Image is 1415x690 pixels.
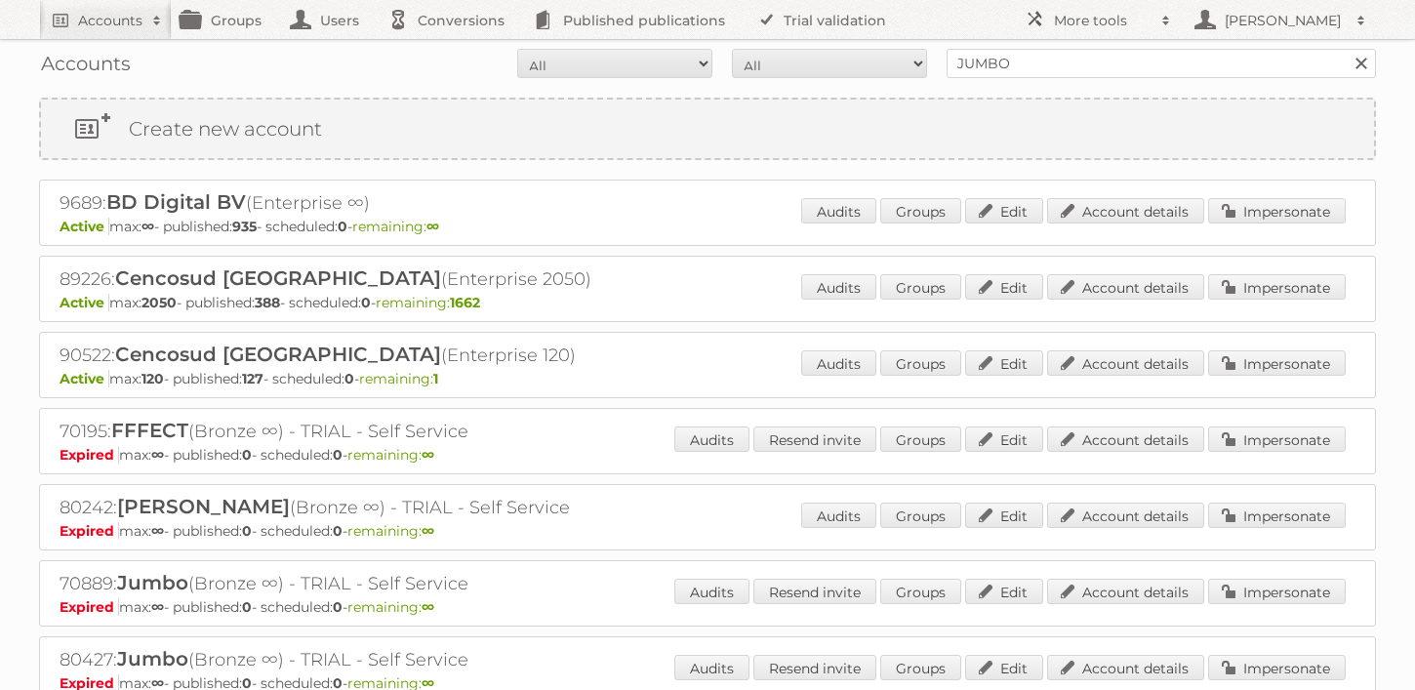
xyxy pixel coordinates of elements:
[422,446,434,464] strong: ∞
[674,579,749,604] a: Audits
[880,579,961,604] a: Groups
[433,370,438,387] strong: 1
[60,294,1355,311] p: max: - published: - scheduled: -
[60,218,1355,235] p: max: - published: - scheduled: -
[60,522,1355,540] p: max: - published: - scheduled: -
[333,598,343,616] strong: 0
[1208,655,1346,680] a: Impersonate
[753,579,876,604] a: Resend invite
[60,495,743,520] h2: 80242: (Bronze ∞) - TRIAL - Self Service
[242,598,252,616] strong: 0
[422,598,434,616] strong: ∞
[141,218,154,235] strong: ∞
[1047,503,1204,528] a: Account details
[1208,350,1346,376] a: Impersonate
[801,274,876,300] a: Audits
[151,598,164,616] strong: ∞
[422,522,434,540] strong: ∞
[41,100,1374,158] a: Create new account
[674,655,749,680] a: Audits
[965,426,1043,452] a: Edit
[141,294,177,311] strong: 2050
[115,266,441,290] span: Cencosud [GEOGRAPHIC_DATA]
[1208,274,1346,300] a: Impersonate
[151,446,164,464] strong: ∞
[338,218,347,235] strong: 0
[60,218,109,235] span: Active
[60,571,743,596] h2: 70889: (Bronze ∞) - TRIAL - Self Service
[347,522,434,540] span: remaining:
[1220,11,1347,30] h2: [PERSON_NAME]
[60,343,743,368] h2: 90522: (Enterprise 120)
[117,571,188,594] span: Jumbo
[1047,350,1204,376] a: Account details
[361,294,371,311] strong: 0
[801,350,876,376] a: Audits
[753,655,876,680] a: Resend invite
[965,503,1043,528] a: Edit
[880,503,961,528] a: Groups
[333,522,343,540] strong: 0
[60,446,119,464] span: Expired
[880,350,961,376] a: Groups
[60,522,119,540] span: Expired
[801,198,876,223] a: Audits
[1047,579,1204,604] a: Account details
[674,426,749,452] a: Audits
[60,266,743,292] h2: 89226: (Enterprise 2050)
[1208,426,1346,452] a: Impersonate
[1047,426,1204,452] a: Account details
[60,419,743,444] h2: 70195: (Bronze ∞) - TRIAL - Self Service
[359,370,438,387] span: remaining:
[880,198,961,223] a: Groups
[801,503,876,528] a: Audits
[880,655,961,680] a: Groups
[60,446,1355,464] p: max: - published: - scheduled: -
[333,446,343,464] strong: 0
[78,11,142,30] h2: Accounts
[60,370,1355,387] p: max: - published: - scheduled: -
[1208,579,1346,604] a: Impersonate
[232,218,257,235] strong: 935
[1047,655,1204,680] a: Account details
[60,598,119,616] span: Expired
[347,446,434,464] span: remaining:
[880,274,961,300] a: Groups
[965,579,1043,604] a: Edit
[151,522,164,540] strong: ∞
[1208,198,1346,223] a: Impersonate
[60,294,109,311] span: Active
[60,190,743,216] h2: 9689: (Enterprise ∞)
[1047,274,1204,300] a: Account details
[376,294,480,311] span: remaining:
[60,370,109,387] span: Active
[450,294,480,311] strong: 1662
[1047,198,1204,223] a: Account details
[753,426,876,452] a: Resend invite
[344,370,354,387] strong: 0
[60,647,743,672] h2: 80427: (Bronze ∞) - TRIAL - Self Service
[965,655,1043,680] a: Edit
[426,218,439,235] strong: ∞
[117,647,188,670] span: Jumbo
[242,446,252,464] strong: 0
[965,198,1043,223] a: Edit
[347,598,434,616] span: remaining:
[106,190,246,214] span: BD Digital BV
[965,350,1043,376] a: Edit
[111,419,188,442] span: FFFECT
[965,274,1043,300] a: Edit
[141,370,164,387] strong: 120
[60,598,1355,616] p: max: - published: - scheduled: -
[242,522,252,540] strong: 0
[880,426,961,452] a: Groups
[1054,11,1152,30] h2: More tools
[242,370,263,387] strong: 127
[1208,503,1346,528] a: Impersonate
[255,294,280,311] strong: 388
[352,218,439,235] span: remaining:
[117,495,290,518] span: [PERSON_NAME]
[115,343,441,366] span: Cencosud [GEOGRAPHIC_DATA]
